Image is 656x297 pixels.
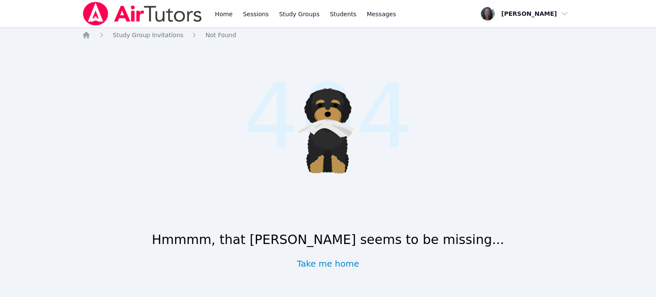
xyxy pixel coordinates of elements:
a: Not Found [205,31,236,39]
span: Not Found [205,32,236,38]
nav: Breadcrumb [82,31,574,39]
span: Study Group Invitations [113,32,183,38]
span: 404 [243,50,413,184]
a: Take me home [297,258,359,270]
img: Air Tutors [82,2,203,26]
a: Study Group Invitations [113,31,183,39]
h1: Hmmmm, that [PERSON_NAME] seems to be missing... [152,232,504,247]
span: Messages [367,10,396,18]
